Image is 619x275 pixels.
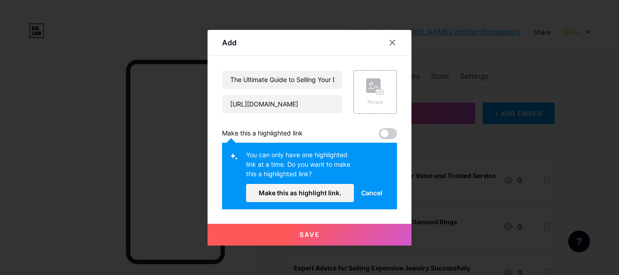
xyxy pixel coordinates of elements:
button: Make this as highlight link. [246,184,354,202]
span: Make this as highlight link. [259,189,341,197]
div: Add [222,37,237,48]
span: Cancel [361,188,382,198]
div: You can only have one highlighted link at a time. Do you want to make this a highlighted link? [246,150,354,184]
button: Save [208,224,411,246]
div: Picture [366,99,384,106]
span: Save [300,231,320,238]
input: URL [222,95,342,113]
input: Title [222,71,342,89]
button: Cancel [354,184,390,202]
div: Make this a highlighted link [222,128,303,139]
